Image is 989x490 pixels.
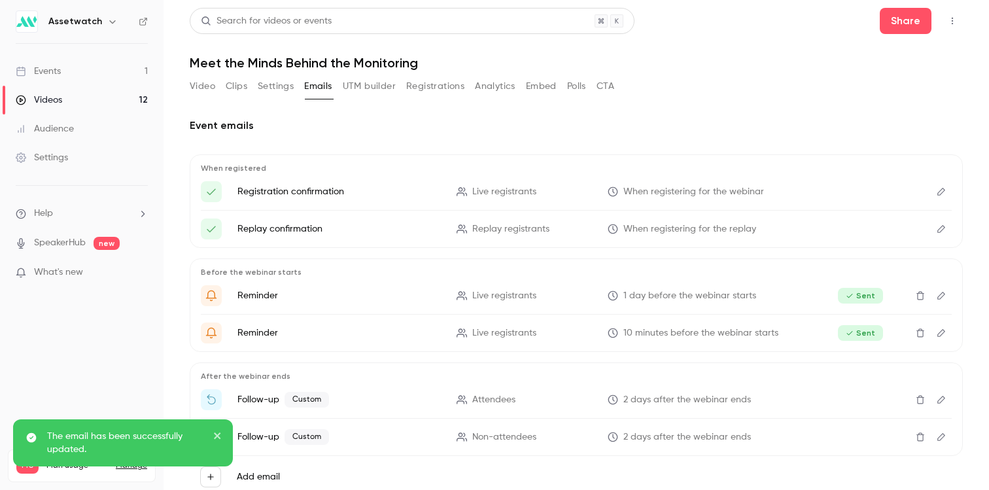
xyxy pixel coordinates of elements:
button: Edit [931,427,952,447]
button: Emails [304,76,332,97]
button: Video [190,76,215,97]
button: Delete [910,427,931,447]
span: Sent [838,325,883,341]
span: Custom [285,429,329,445]
li: Thanks for attending {{ event_name }} [201,389,952,410]
li: {{ event_name }} is about to go live [201,323,952,343]
p: Registration confirmation [237,185,441,198]
span: 2 days after the webinar ends [623,430,751,444]
button: Edit [931,323,952,343]
p: Reminder [237,289,441,302]
button: Analytics [475,76,515,97]
img: Assetwatch [16,11,37,32]
p: Follow-up [237,429,441,445]
span: Sent [838,288,883,304]
span: Custom [285,392,329,408]
h1: Meet the Minds Behind the Monitoring [190,55,963,71]
span: Live registrants [472,185,536,199]
li: Get Ready for '{{ event_name }}' tomorrow! [201,285,952,306]
button: Clips [226,76,247,97]
div: Videos [16,94,62,107]
span: Attendees [472,393,515,407]
button: Edit [931,389,952,410]
h2: Event emails [190,118,963,133]
button: Edit [931,285,952,306]
button: Edit [931,181,952,202]
span: Live registrants [472,326,536,340]
li: Watch the replay of {{ event_name }} [201,427,952,447]
button: Delete [910,285,931,306]
button: Registrations [406,76,464,97]
span: 2 days after the webinar ends [623,393,751,407]
p: Reminder [237,326,441,340]
span: What's new [34,266,83,279]
span: When registering for the webinar [623,185,764,199]
span: Help [34,207,53,220]
p: After the webinar ends [201,371,952,381]
p: The email has been successfully updated. [47,430,204,456]
span: Non-attendees [472,430,536,444]
button: UTM builder [343,76,396,97]
label: Add email [237,470,280,483]
h6: Assetwatch [48,15,102,28]
div: Events [16,65,61,78]
p: When registered [201,163,952,173]
span: 1 day before the webinar starts [623,289,756,303]
button: Top Bar Actions [942,10,963,31]
div: Audience [16,122,74,135]
button: Delete [910,323,931,343]
p: Follow-up [237,392,441,408]
span: When registering for the replay [623,222,756,236]
button: Delete [910,389,931,410]
div: Settings [16,151,68,164]
button: Embed [526,76,557,97]
li: Here's your access link to {{ event_name }}! [201,181,952,202]
p: Before the webinar starts [201,267,952,277]
span: Replay registrants [472,222,549,236]
span: 10 minutes before the webinar starts [623,326,778,340]
p: Replay confirmation [237,222,441,236]
button: Edit [931,219,952,239]
span: new [94,237,120,250]
li: help-dropdown-opener [16,207,148,220]
button: close [213,430,222,446]
li: Here's your access link to {{ event_name }}! [201,219,952,239]
button: Share [880,8,931,34]
a: SpeakerHub [34,236,86,250]
button: CTA [597,76,614,97]
span: Live registrants [472,289,536,303]
button: Settings [258,76,294,97]
button: Polls [567,76,586,97]
div: Search for videos or events [201,14,332,28]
